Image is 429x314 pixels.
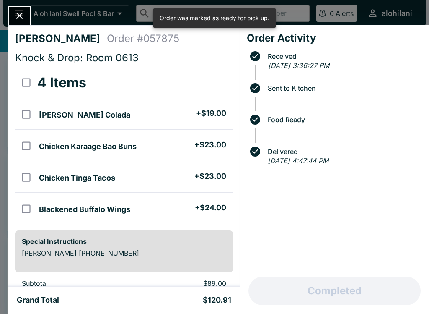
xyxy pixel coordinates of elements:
[22,249,226,257] p: [PERSON_NAME] [PHONE_NUMBER]
[264,84,422,92] span: Sent to Kitchen
[39,110,130,120] h5: [PERSON_NAME] Colada
[17,295,59,305] h5: Grand Total
[247,32,422,44] h4: Order Activity
[22,279,130,288] p: Subtotal
[194,140,226,150] h5: + $23.00
[39,204,130,215] h5: Blackened Buffalo Wings
[264,148,422,155] span: Delivered
[22,237,226,246] h6: Special Instructions
[268,61,329,70] em: [DATE] 3:36:27 PM
[39,173,115,183] h5: Chicken Tinga Tacos
[37,74,86,91] h3: 4 Items
[268,157,328,165] em: [DATE] 4:47:44 PM
[160,11,269,25] div: Order was marked as ready for pick up.
[107,32,179,45] h4: Order # 057875
[9,7,30,25] button: Close
[15,32,107,45] h4: [PERSON_NAME]
[39,141,137,152] h5: Chicken Karaage Bao Buns
[194,171,226,181] h5: + $23.00
[264,52,422,60] span: Received
[144,279,226,288] p: $89.00
[15,52,139,64] span: Knock & Drop: Room 0613
[196,108,226,118] h5: + $19.00
[203,295,231,305] h5: $120.91
[195,203,226,213] h5: + $24.00
[15,68,233,224] table: orders table
[264,116,422,123] span: Food Ready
